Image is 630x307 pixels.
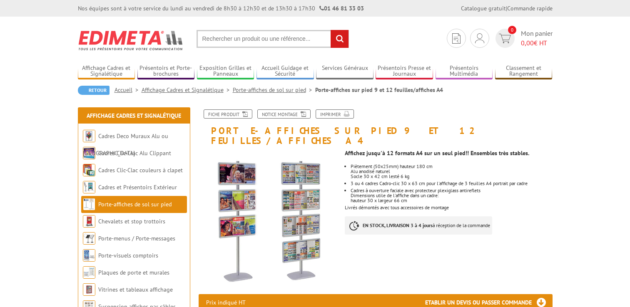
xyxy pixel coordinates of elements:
a: Exposition Grilles et Panneaux [197,64,254,78]
img: Chevalets et stop trottoirs [83,215,95,228]
a: Notice Montage [257,109,311,119]
a: Affichage Cadres et Signalétique [142,86,233,94]
img: Edimeta [78,25,184,56]
a: Affichage Cadres et Signalétique [78,64,135,78]
h1: Porte-affiches sur pied 9 et 12 feuilles/affiches A4 [192,109,559,146]
img: Porte-affiches de sol sur pied [83,198,95,210]
img: Porte-visuels comptoirs [83,249,95,262]
a: Plaques de porte et murales [98,269,169,276]
a: Porte-affiches de sol sur pied [233,86,315,94]
a: Chevalets et stop trottoirs [98,218,165,225]
li: Porte-affiches sur pied 9 et 12 feuilles/affiches A4 [315,86,443,94]
a: Accueil Guidage et Sécurité [256,64,314,78]
span: € HT [521,38,553,48]
span: Mon panier [521,29,553,48]
img: Plaques de porte et murales [83,266,95,279]
p: Cadres à ouverture faciale avec protecteur plexiglass antireflets [351,188,552,193]
p: hauteur 30 x largeur 66 cm [351,198,552,203]
div: Nos équipes sont à votre service du lundi au vendredi de 8h30 à 12h30 et de 13h30 à 17h30 [78,4,364,12]
p: Dimensions utile de l'affiche dans un cadre: [351,193,552,198]
div: Livrés démontés avec tous accessoires de montage [345,146,558,243]
a: Présentoirs Presse et Journaux [376,64,433,78]
a: Présentoirs et Porte-brochures [137,64,195,78]
a: Cadres Deco Muraux Alu ou [GEOGRAPHIC_DATA] [83,132,168,157]
a: Imprimer [316,109,354,119]
a: Cadres Clic-Clac couleurs à clapet [98,166,183,174]
a: Vitrines et tableaux affichage [98,286,173,293]
p: à réception de la commande [345,216,492,235]
a: Porte-visuels comptoirs [98,252,158,259]
a: Fiche produit [204,109,252,119]
img: Cadres et Présentoirs Extérieur [83,181,95,193]
input: Rechercher un produit ou une référence... [197,30,349,48]
a: Présentoirs Multimédia [436,64,493,78]
li: 3 ou 4 cadres Cadro-clic 30 x 63 cm pour l'affichage de 3 feuilles A4 portrait par cadre [351,181,552,186]
div: | [461,4,553,12]
a: Services Généraux [316,64,374,78]
img: devis rapide [499,34,511,43]
span: 0,00 [521,39,534,47]
strong: Affichez jusqu'à 12 formats A4 sur un seul pied!! Ensembles très stables. [345,149,529,157]
a: Cadres Clic-Clac Alu Clippant [98,149,171,157]
a: devis rapide 0 Mon panier 0,00€ HT [493,29,553,48]
a: Commande rapide [507,5,553,12]
img: devis rapide [475,33,484,43]
p: Piètement (50x25mm) hauteur 180 cm [351,164,552,169]
a: Porte-menus / Porte-messages [98,235,175,242]
strong: EN STOCK, LIVRAISON 3 à 4 jours [363,222,433,228]
a: Affichage Cadres et Signalétique [87,112,181,119]
a: Porte-affiches de sol sur pied [98,201,172,208]
p: Alu anodisé naturel [351,169,552,174]
img: porte_affiches_214172.jpg [199,150,339,290]
img: Vitrines et tableaux affichage [83,283,95,296]
a: Classement et Rangement [495,64,553,78]
a: Catalogue gratuit [461,5,506,12]
input: rechercher [331,30,349,48]
p: Socle 30 x 42 cm lesté 6 kg [351,174,552,179]
span: 0 [508,26,516,34]
img: Cadres Deco Muraux Alu ou Bois [83,130,95,142]
a: Accueil [115,86,142,94]
img: Cadres Clic-Clac couleurs à clapet [83,164,95,176]
a: Cadres et Présentoirs Extérieur [98,183,177,191]
img: devis rapide [452,33,461,44]
img: Porte-menus / Porte-messages [83,232,95,245]
strong: 01 46 81 33 03 [319,5,364,12]
a: Retour [78,86,110,95]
